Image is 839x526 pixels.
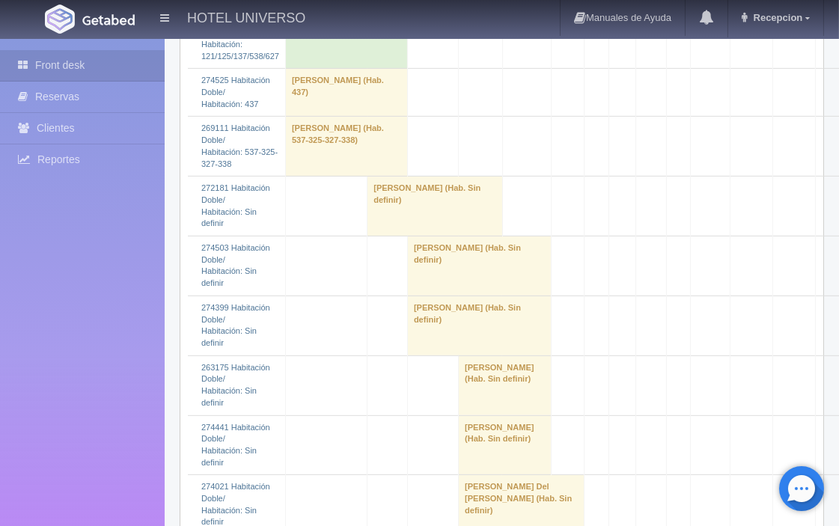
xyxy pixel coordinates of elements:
a: 263175 Habitación Doble/Habitación: Sin definir [201,363,270,407]
span: Recepcion [750,12,803,23]
td: [PERSON_NAME] (Hab. Sin definir) [407,296,551,355]
td: [PERSON_NAME] (Hab. 537-325-327-338) [285,117,407,177]
a: 274441 Habitación Doble/Habitación: Sin definir [201,423,270,467]
td: [PERSON_NAME] (Hab. Sin definir) [407,236,551,296]
a: 274399 Habitación Doble/Habitación: Sin definir [201,303,270,347]
h4: HOTEL UNIVERSO [187,7,305,26]
img: Getabed [82,14,135,25]
img: Getabed [45,4,75,34]
td: [PERSON_NAME] (Hab. Sin definir) [459,415,552,475]
td: [PERSON_NAME] (Hab. Sin definir) [367,177,503,236]
a: 274503 Habitación Doble/Habitación: Sin definir [201,243,270,287]
td: [PERSON_NAME] (Hab. 437) [285,69,407,117]
a: 269111 Habitación Doble/Habitación: 537-325-327-338 [201,123,278,168]
a: 272181 Habitación Doble/Habitación: Sin definir [201,183,270,227]
a: 274021 Habitación Doble/Habitación: Sin definir [201,482,270,526]
a: 274510 Habitación Doble/Habitación: 121/125/137/538/627 [201,16,279,61]
a: 274525 Habitación Doble/Habitación: 437 [201,76,270,108]
td: [PERSON_NAME] (Hab. Sin definir) [459,355,552,415]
